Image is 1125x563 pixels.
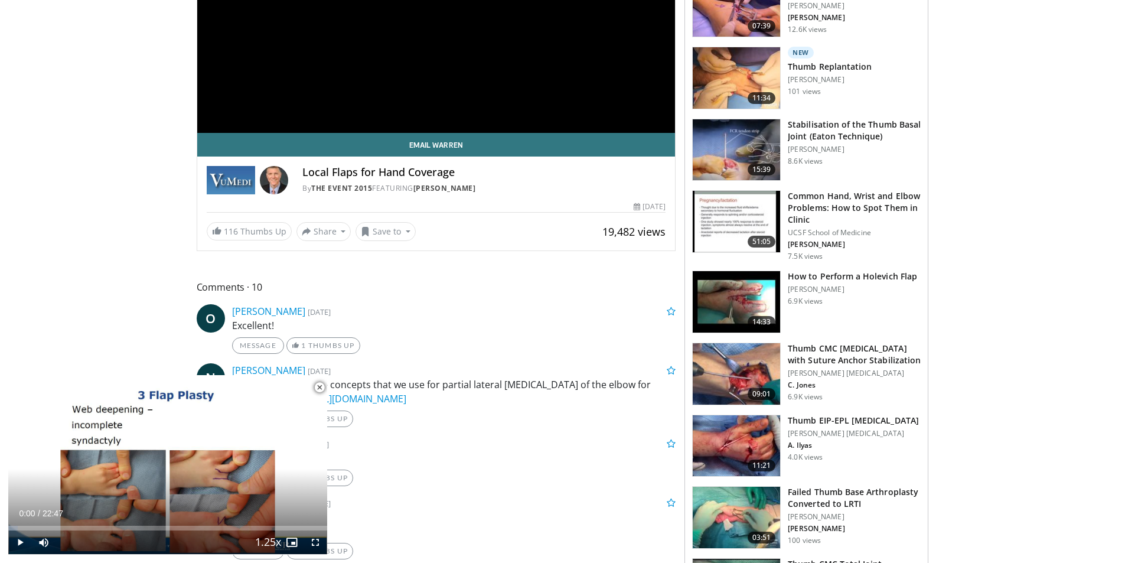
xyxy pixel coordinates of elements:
[224,226,238,237] span: 116
[748,316,776,328] span: 14:33
[748,388,776,400] span: 09:01
[788,415,919,427] h3: Thumb EIP-EPL [MEDICAL_DATA]
[788,271,917,282] h3: How to Perform a Holevich Flap
[232,377,676,406] p: Excellent video. Same concepts that we use for partial lateral [MEDICAL_DATA] of the elbow for [M...
[788,157,823,166] p: 8.6K views
[356,222,416,241] button: Save to
[748,460,776,471] span: 11:21
[748,92,776,104] span: 11:34
[693,119,780,181] img: abbb8fbb-6d8f-4f51-8ac9-71c5f2cab4bf.150x105_q85_crop-smart_upscale.jpg
[308,307,331,317] small: [DATE]
[308,366,331,376] small: [DATE]
[8,375,327,555] video-js: Video Player
[260,166,288,194] img: Avatar
[413,183,476,193] a: [PERSON_NAME]
[19,509,35,518] span: 0:00
[788,380,921,390] p: C. Jones
[232,337,284,354] a: Message
[304,531,327,554] button: Fullscreen
[232,364,305,377] a: [PERSON_NAME]
[286,337,360,354] a: 1 Thumbs Up
[38,509,40,518] span: /
[256,531,280,554] button: Playback Rate
[788,285,917,294] p: [PERSON_NAME]
[43,509,63,518] span: 22:47
[788,1,921,11] p: [PERSON_NAME]
[788,75,872,84] p: [PERSON_NAME]
[788,47,814,58] p: New
[693,343,780,405] img: 6c4ab8d9-ead7-46ab-bb92-4bf4fe9ee6dd.150x105_q85_crop-smart_upscale.jpg
[788,190,921,226] h3: Common Hand, Wrist and Elbow Problems: How to Spot Them in Clinic
[788,392,823,402] p: 6.9K views
[748,236,776,248] span: 51:05
[693,191,780,252] img: 8a80b912-e7da-4adf-b05d-424f1ac09a1c.150x105_q85_crop-smart_upscale.jpg
[788,25,827,34] p: 12.6K views
[692,47,921,109] a: 11:34 New Thumb Replantation [PERSON_NAME] 101 views
[788,145,921,154] p: [PERSON_NAME]
[693,415,780,477] img: fbf55afb-45ca-40d8-908f-b09eb0207f56.150x105_q85_crop-smart_upscale.jpg
[788,512,921,522] p: [PERSON_NAME]
[308,375,331,400] button: Close
[8,531,32,554] button: Play
[788,536,821,545] p: 100 views
[788,240,921,249] p: [PERSON_NAME]
[748,20,776,32] span: 07:39
[788,453,823,462] p: 4.0K views
[232,451,676,465] p: Very nice
[280,531,304,554] button: Enable picture-in-picture mode
[788,486,921,510] h3: Failed Thumb Base Arthroplasty Converted to LRTI
[302,183,666,194] div: By FEATURING
[232,305,305,318] a: [PERSON_NAME]
[306,439,329,450] small: [DATE]
[197,133,676,157] a: Email Warren
[308,392,406,405] a: [URL][DOMAIN_NAME]
[693,487,780,548] img: f3f88211-1d9e-450a-ad3a-8126fa7483a6.150x105_q85_crop-smart_upscale.jpg
[788,343,921,366] h3: Thumb CMC [MEDICAL_DATA] with Suture Anchor Stabilization
[296,222,351,241] button: Share
[8,526,327,531] div: Progress Bar
[692,271,921,333] a: 14:33 How to Perform a Holevich Flap [PERSON_NAME] 6.9K views
[788,252,823,261] p: 7.5K views
[692,415,921,477] a: 11:21 Thumb EIP-EPL [MEDICAL_DATA] [PERSON_NAME] [MEDICAL_DATA] A. Ilyas 4.0K views
[788,13,921,22] p: [PERSON_NAME]
[32,531,56,554] button: Mute
[788,228,921,237] p: UCSF School of Medicine
[602,224,666,239] span: 19,482 views
[788,429,919,438] p: [PERSON_NAME] [MEDICAL_DATA]
[302,166,666,179] h4: Local Flaps for Hand Coverage
[788,524,921,533] p: [PERSON_NAME]
[197,304,225,333] a: O
[311,183,372,193] a: The Event 2015
[692,119,921,181] a: 15:39 Stabilisation of the Thumb Basal Joint (Eaton Technique) [PERSON_NAME] 8.6K views
[748,532,776,544] span: 03:51
[693,47,780,109] img: 86f7a411-b29c-4241-a97c-6b2d26060ca0.150x105_q85_crop-smart_upscale.jpg
[197,363,225,392] a: N
[207,166,256,194] img: The Event 2015
[788,297,823,306] p: 6.9K views
[693,271,780,333] img: 83a24c04-5782-425f-8535-3f5c73739da0.150x105_q85_crop-smart_upscale.jpg
[788,87,821,96] p: 101 views
[692,343,921,405] a: 09:01 Thumb CMC [MEDICAL_DATA] with Suture Anchor Stabilization [PERSON_NAME] [MEDICAL_DATA] C. J...
[232,318,676,333] p: Excellent!
[788,61,872,73] h3: Thumb Replantation
[788,441,919,450] p: A. Ilyas
[634,201,666,212] div: [DATE]
[788,119,921,142] h3: Stabilisation of the Thumb Basal Joint (Eaton Technique)
[232,510,676,538] p: A great video. Thank´s
[748,164,776,175] span: 15:39
[197,279,676,295] span: Comments 10
[692,190,921,261] a: 51:05 Common Hand, Wrist and Elbow Problems: How to Spot Them in Clinic UCSF School of Medicine [...
[692,486,921,549] a: 03:51 Failed Thumb Base Arthroplasty Converted to LRTI [PERSON_NAME] [PERSON_NAME] 100 views
[301,341,306,350] span: 1
[207,222,292,240] a: 116 Thumbs Up
[308,498,331,509] small: [DATE]
[788,369,921,378] p: [PERSON_NAME] [MEDICAL_DATA]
